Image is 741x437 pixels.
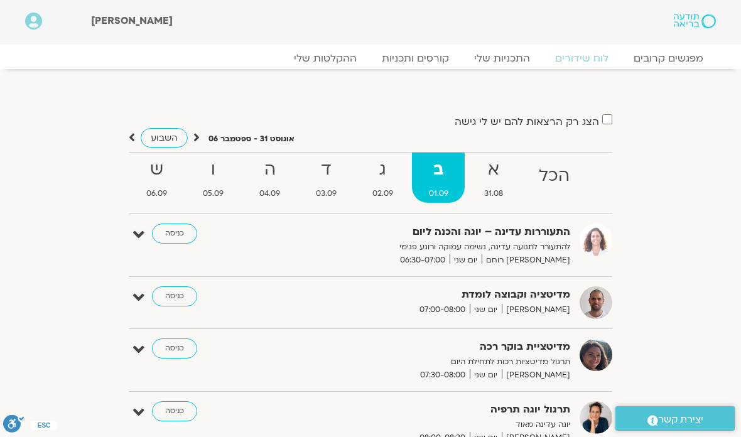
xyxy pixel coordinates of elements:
span: 05.09 [187,187,241,200]
p: אוגוסט 31 - ספטמבר 06 [208,132,295,146]
a: כניסה [152,401,197,421]
span: [PERSON_NAME] רוחם [482,254,570,267]
strong: ו [187,156,241,184]
a: ג02.09 [356,153,410,203]
strong: ג [356,156,410,184]
span: 04.09 [243,187,297,200]
a: הכל [522,153,586,203]
span: 06.09 [130,187,184,200]
strong: תרגול יוגה תרפיה [300,401,570,418]
strong: מדיטציה וקבוצה לומדת [300,286,570,303]
span: [PERSON_NAME] [91,14,173,28]
a: ההקלטות שלי [281,52,369,65]
span: 07:00-08:00 [415,303,470,316]
a: כניסה [152,286,197,306]
strong: הכל [522,162,586,190]
p: להתעורר לתנועה עדינה, נשימה עמוקה ורוגע פנימי [300,240,570,254]
label: הצג רק הרצאות להם יש לי גישה [455,116,599,127]
strong: ש [130,156,184,184]
span: 06:30-07:00 [396,254,450,267]
nav: Menu [25,52,716,65]
a: ב01.09 [412,153,465,203]
span: 01.09 [412,187,465,200]
a: ו05.09 [187,153,241,203]
strong: ד [300,156,354,184]
a: ש06.09 [130,153,184,203]
a: ה04.09 [243,153,297,203]
p: תרגול מדיטציות רכות לתחילת היום [300,355,570,369]
span: יום שני [470,369,502,382]
a: יצירת קשר [615,406,735,431]
span: השבוע [151,132,178,144]
p: יוגה עדינה מאוד [300,418,570,431]
span: [PERSON_NAME] [502,303,570,316]
a: קורסים ותכניות [369,52,462,65]
strong: א [467,156,519,184]
span: 02.09 [356,187,410,200]
a: השבוע [141,128,188,148]
span: 31.08 [467,187,519,200]
a: מפגשים קרובים [621,52,716,65]
a: א31.08 [467,153,519,203]
a: כניסה [152,224,197,244]
span: יום שני [450,254,482,267]
strong: התעוררות עדינה – יוגה והכנה ליום [300,224,570,240]
span: 07:30-08:00 [416,369,470,382]
a: ד03.09 [300,153,354,203]
strong: מדיטציית בוקר רכה [300,338,570,355]
strong: ה [243,156,297,184]
a: לוח שידורים [543,52,621,65]
span: 03.09 [300,187,354,200]
strong: ב [412,156,465,184]
span: [PERSON_NAME] [502,369,570,382]
span: יצירת קשר [658,411,703,428]
a: כניסה [152,338,197,359]
a: התכניות שלי [462,52,543,65]
span: יום שני [470,303,502,316]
